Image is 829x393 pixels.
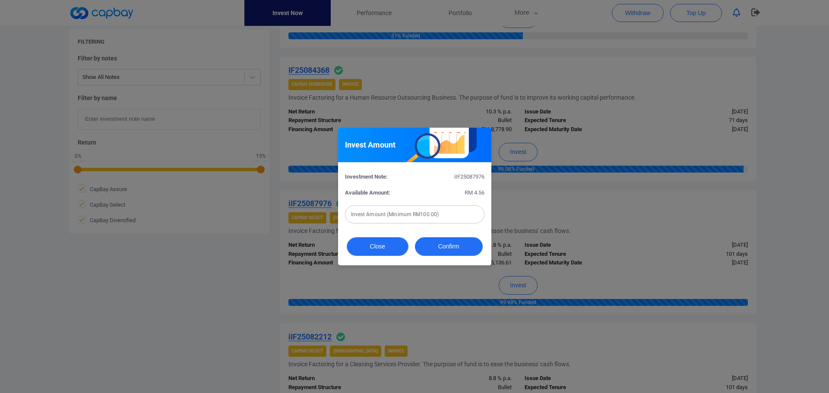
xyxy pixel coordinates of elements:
[339,173,415,182] div: Investment Note:
[345,140,396,150] h5: Invest Amount
[347,237,408,256] button: Close
[465,189,484,196] span: RM 4.56
[339,189,415,198] div: Available Amount:
[415,237,483,256] button: Confirm
[414,173,491,182] div: iIF25087976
